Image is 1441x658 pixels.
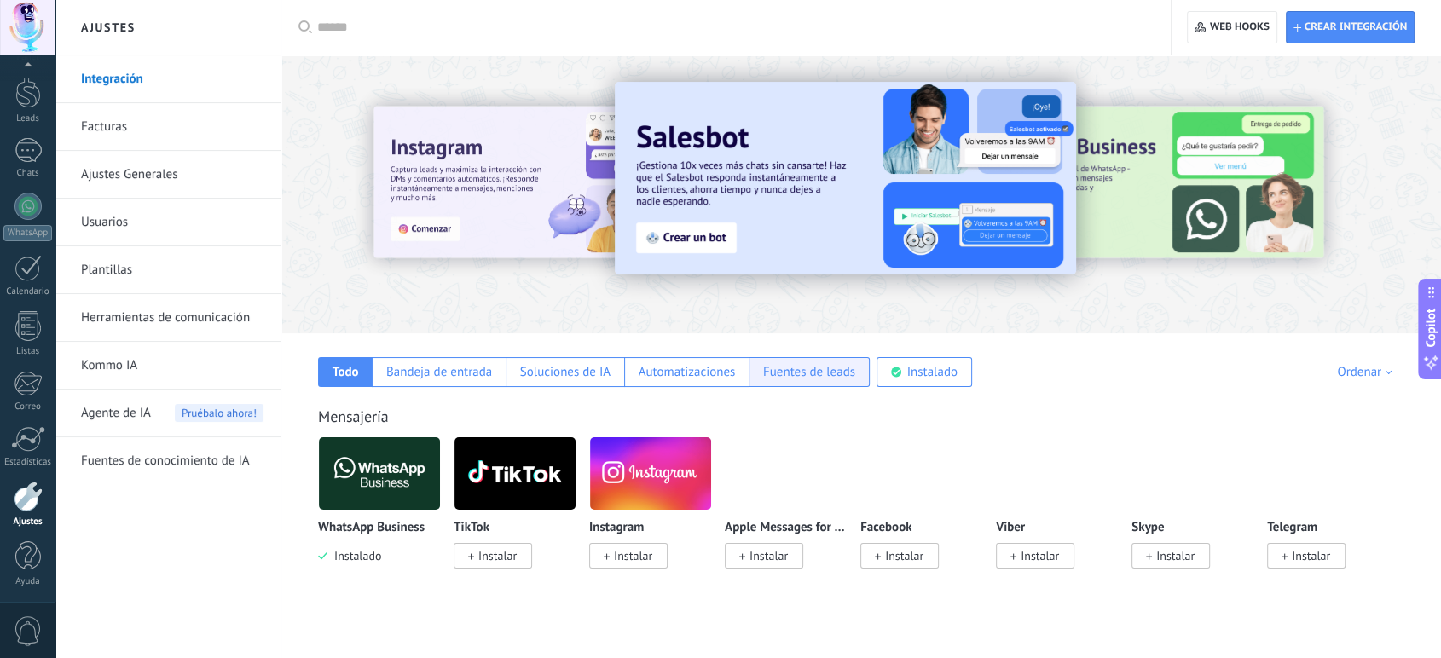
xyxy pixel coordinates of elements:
img: viber.png [997,432,1118,515]
span: Pruébalo ahora! [175,404,263,422]
div: Automatizaciones [639,364,736,380]
div: Bandeja de entrada [386,364,492,380]
span: Instalar [614,548,652,563]
span: Instalado [327,548,381,563]
p: WhatsApp Business [318,521,425,535]
div: Ayuda [3,576,53,587]
img: logo_main.png [454,432,576,515]
div: Apple Messages for Business [725,436,860,589]
button: Web hooks [1187,11,1276,43]
p: Telegram [1267,521,1317,535]
img: telegram.png [1268,432,1389,515]
img: Slide 1 [373,107,737,258]
img: skype.png [1132,432,1253,515]
p: Viber [996,521,1025,535]
div: Skype [1131,436,1267,589]
li: Fuentes de conocimiento de IA [55,437,281,484]
li: Plantillas [55,246,281,294]
span: Copilot [1422,309,1439,348]
div: Leads [3,113,53,124]
a: Ajustes Generales [81,151,263,199]
div: Fuentes de leads [763,364,855,380]
div: Soluciones de IA [520,364,611,380]
img: Slide 2 [615,82,1076,274]
a: Facturas [81,103,263,151]
span: Instalar [749,548,788,563]
div: WhatsApp [3,225,52,241]
span: Crear integración [1305,20,1407,34]
div: Todo [333,364,359,380]
div: Ajustes [3,517,53,528]
span: Instalar [1156,548,1195,563]
span: Instalar [1292,548,1330,563]
li: Integración [55,55,281,103]
a: Integración [81,55,263,103]
div: Ordenar [1337,364,1398,380]
div: Estadísticas [3,457,53,468]
p: TikTok [454,521,489,535]
span: Instalar [1021,548,1059,563]
div: Listas [3,346,53,357]
a: Mensajería [318,407,389,426]
p: Facebook [860,521,911,535]
p: Instagram [589,521,644,535]
li: Agente de IA [55,390,281,437]
div: Correo [3,401,53,413]
div: Instagram [589,436,725,589]
img: instagram.png [590,432,711,515]
img: facebook.png [861,432,982,515]
li: Herramientas de comunicación [55,294,281,342]
li: Facturas [55,103,281,151]
p: Apple Messages for Business [725,521,848,535]
div: Facebook [860,436,996,589]
p: Skype [1131,521,1164,535]
li: Kommo IA [55,342,281,390]
img: logo_main.png [319,432,440,515]
img: logo_main.png [726,432,847,515]
a: Usuarios [81,199,263,246]
span: Web hooks [1210,20,1270,34]
li: Ajustes Generales [55,151,281,199]
div: TikTok [454,436,589,589]
div: WhatsApp Business [318,436,454,589]
button: Crear integración [1286,11,1415,43]
a: Herramientas de comunicación [81,294,263,342]
img: Slide 3 [961,107,1324,258]
a: Fuentes de conocimiento de IA [81,437,263,485]
div: Chats [3,168,53,179]
div: Viber [996,436,1131,589]
span: Instalar [478,548,517,563]
div: Instalado [907,364,958,380]
a: Agente de IAPruébalo ahora! [81,390,263,437]
a: Plantillas [81,246,263,294]
li: Usuarios [55,199,281,246]
span: Instalar [885,548,923,563]
div: Telegram [1267,436,1403,589]
div: Calendario [3,286,53,297]
span: Agente de IA [81,390,151,437]
a: Kommo IA [81,342,263,390]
